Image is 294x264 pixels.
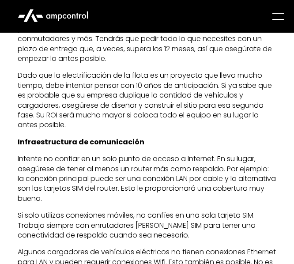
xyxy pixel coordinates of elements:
p: Por lo general, necesitará una variedad de equipos nuevos, incluidos paneles, transformadores, ca... [18,14,276,64]
p: Intente no confiar en un solo punto de acceso a Internet. En su lugar, asegúrese de tener al meno... [18,154,276,204]
strong: Infraestructura de comunicación [18,137,144,147]
div: menu [262,4,290,29]
p: Dado que la electrificación de la flota es un proyecto que lleva mucho tiempo, debe intentar pens... [18,71,276,130]
p: Si solo utilizas conexiones móviles, no confíes en una sola tarjeta SIM. Trabaja siempre con enru... [18,211,276,240]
